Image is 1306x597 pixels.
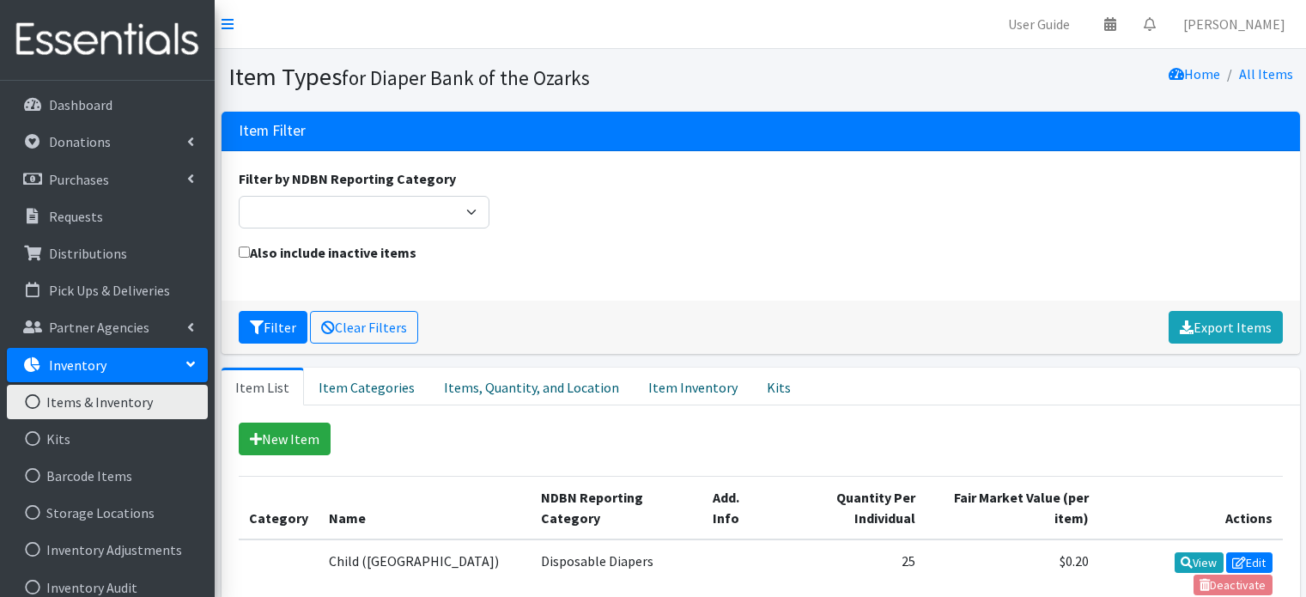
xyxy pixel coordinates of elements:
[239,423,331,455] a: New Item
[49,245,127,262] p: Distributions
[7,11,208,69] img: HumanEssentials
[239,247,250,258] input: Also include inactive items
[774,476,926,539] th: Quantity Per Individual
[7,162,208,197] a: Purchases
[49,96,112,113] p: Dashboard
[222,368,304,405] a: Item List
[239,122,306,140] h3: Item Filter
[239,311,307,344] button: Filter
[304,368,429,405] a: Item Categories
[49,319,149,336] p: Partner Agencies
[7,88,208,122] a: Dashboard
[319,476,531,539] th: Name
[531,476,702,539] th: NDBN Reporting Category
[7,125,208,159] a: Donations
[7,273,208,308] a: Pick Ups & Deliveries
[702,476,774,539] th: Add. Info
[926,476,1099,539] th: Fair Market Value (per item)
[429,368,634,405] a: Items, Quantity, and Location
[752,368,805,405] a: Kits
[310,311,418,344] a: Clear Filters
[1169,65,1220,82] a: Home
[239,168,456,189] label: Filter by NDBN Reporting Category
[49,282,170,299] p: Pick Ups & Deliveries
[7,310,208,344] a: Partner Agencies
[1169,7,1299,41] a: [PERSON_NAME]
[1175,552,1224,573] a: View
[239,242,416,263] label: Also include inactive items
[7,459,208,493] a: Barcode Items
[342,65,590,90] small: for Diaper Bank of the Ozarks
[994,7,1084,41] a: User Guide
[228,62,755,92] h1: Item Types
[239,476,319,539] th: Category
[49,356,106,374] p: Inventory
[49,133,111,150] p: Donations
[7,199,208,234] a: Requests
[1239,65,1293,82] a: All Items
[49,208,103,225] p: Requests
[7,348,208,382] a: Inventory
[49,171,109,188] p: Purchases
[7,385,208,419] a: Items & Inventory
[7,422,208,456] a: Kits
[1226,552,1273,573] a: Edit
[7,533,208,567] a: Inventory Adjustments
[1099,476,1282,539] th: Actions
[634,368,752,405] a: Item Inventory
[1169,311,1283,344] a: Export Items
[7,236,208,271] a: Distributions
[7,496,208,530] a: Storage Locations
